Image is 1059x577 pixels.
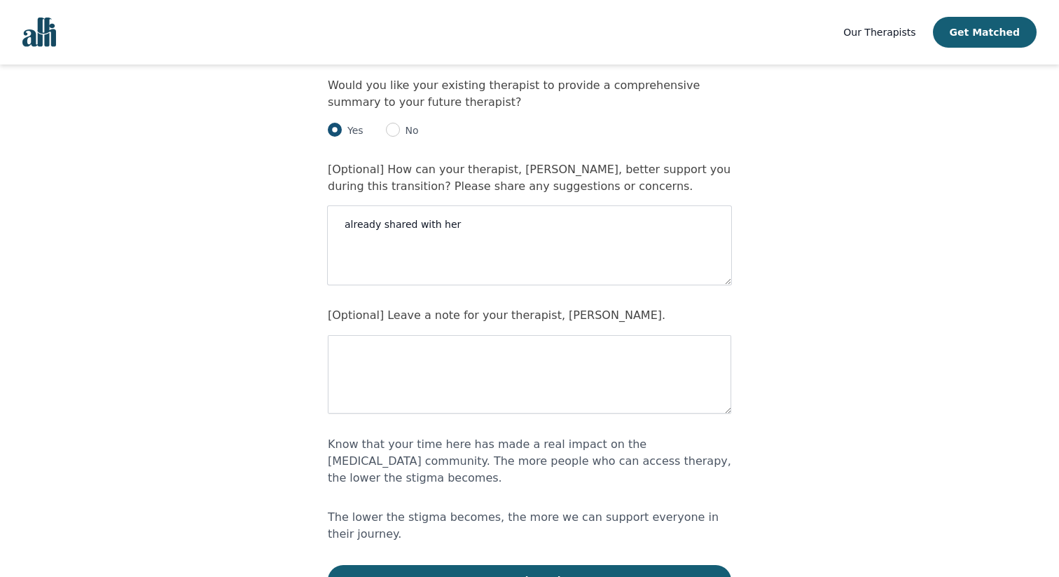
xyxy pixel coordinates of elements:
label: [Optional] How can your therapist, [PERSON_NAME], better support you during this transition? Plea... [328,163,731,193]
p: The lower the stigma becomes, the more we can support everyone in their journey. [328,509,731,543]
button: Get Matched [933,17,1037,48]
p: Yes [342,123,364,137]
p: Know that your time here has made a real impact on the [MEDICAL_DATA] community. The more people ... [328,436,731,487]
label: Would you like your existing therapist to provide a comprehensive summary to your future therapist? [328,79,700,109]
span: Our Therapists [843,27,915,38]
textarea: already shared with her [328,206,731,285]
label: [Optional] Leave a note for your therapist, [PERSON_NAME]. [328,308,665,322]
img: alli logo [22,18,56,47]
a: Our Therapists [843,24,915,41]
p: No [400,123,419,137]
